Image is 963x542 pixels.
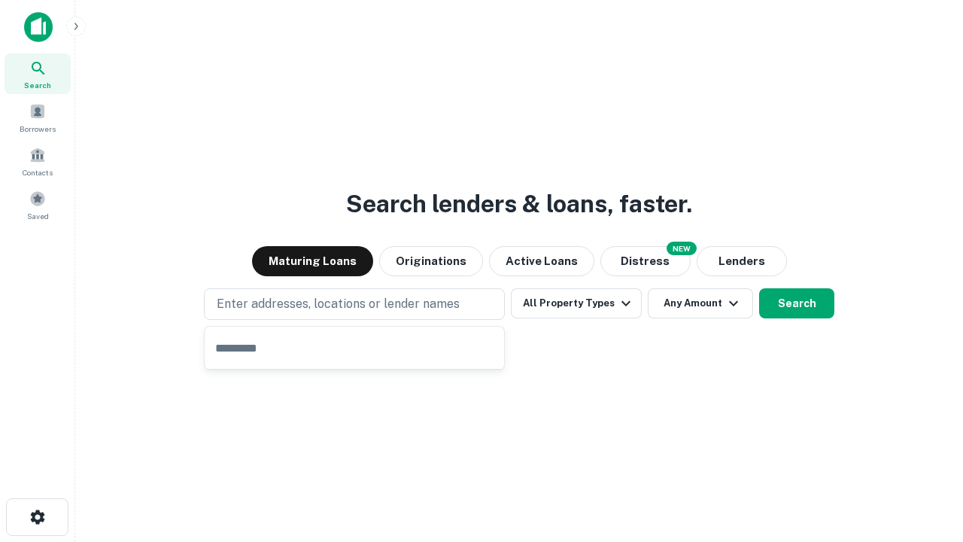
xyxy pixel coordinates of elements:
button: Lenders [697,246,787,276]
p: Enter addresses, locations or lender names [217,295,460,313]
img: capitalize-icon.png [24,12,53,42]
span: Saved [27,210,49,222]
iframe: Chat Widget [888,422,963,494]
button: Search distressed loans with lien and other non-mortgage details. [600,246,691,276]
a: Contacts [5,141,71,181]
button: Active Loans [489,246,594,276]
h3: Search lenders & loans, faster. [346,186,692,222]
span: Borrowers [20,123,56,135]
span: Search [24,79,51,91]
button: Search [759,288,834,318]
button: Any Amount [648,288,753,318]
div: NEW [667,242,697,255]
a: Borrowers [5,97,71,138]
button: Maturing Loans [252,246,373,276]
a: Saved [5,184,71,225]
button: Enter addresses, locations or lender names [204,288,505,320]
span: Contacts [23,166,53,178]
button: All Property Types [511,288,642,318]
button: Originations [379,246,483,276]
a: Search [5,53,71,94]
